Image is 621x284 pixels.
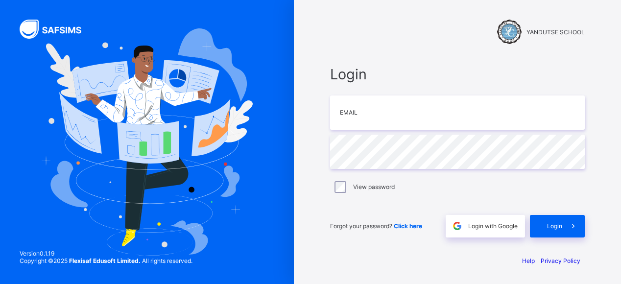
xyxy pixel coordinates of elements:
[353,183,395,190] label: View password
[526,28,585,36] span: YANDUTSE SCHOOL
[330,66,585,83] span: Login
[41,28,252,256] img: Hero Image
[522,257,535,264] a: Help
[394,222,422,230] a: Click here
[20,250,192,257] span: Version 0.1.19
[468,222,518,230] span: Login with Google
[69,257,141,264] strong: Flexisaf Edusoft Limited.
[541,257,580,264] a: Privacy Policy
[547,222,562,230] span: Login
[20,20,93,39] img: SAFSIMS Logo
[452,220,463,232] img: google.396cfc9801f0270233282035f929180a.svg
[330,222,422,230] span: Forgot your password?
[20,257,192,264] span: Copyright © 2025 All rights reserved.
